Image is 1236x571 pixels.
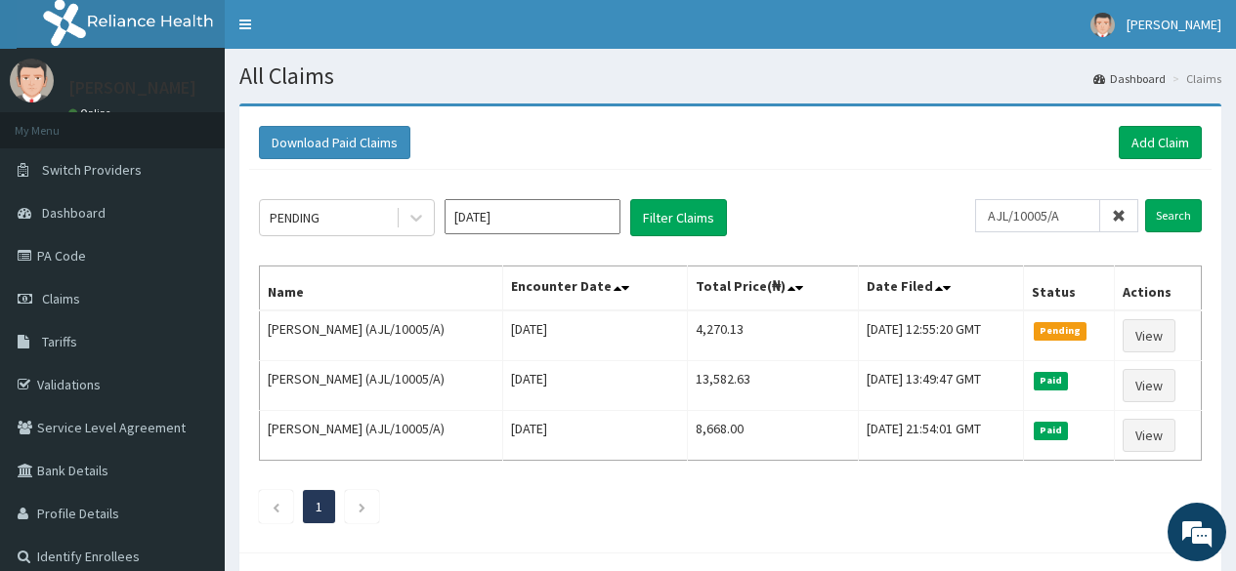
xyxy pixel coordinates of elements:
[1034,422,1069,439] span: Paid
[1093,70,1166,87] a: Dashboard
[688,361,859,411] td: 13,582.63
[239,63,1221,89] h1: All Claims
[1023,266,1114,311] th: Status
[1123,419,1175,452] a: View
[1168,70,1221,87] li: Claims
[1123,369,1175,402] a: View
[42,333,77,350] span: Tariffs
[272,498,280,515] a: Previous page
[1145,199,1202,232] input: Search
[358,498,366,515] a: Next page
[270,208,320,227] div: PENDING
[42,161,142,179] span: Switch Providers
[259,126,410,159] button: Download Paid Claims
[503,266,688,311] th: Encounter Date
[445,199,620,234] input: Select Month and Year
[630,199,727,236] button: Filter Claims
[1034,322,1087,340] span: Pending
[503,361,688,411] td: [DATE]
[975,199,1100,232] input: Search by HMO ID
[316,498,322,515] a: Page 1 is your current page
[859,411,1024,461] td: [DATE] 21:54:01 GMT
[1119,126,1202,159] a: Add Claim
[68,79,196,97] p: [PERSON_NAME]
[1034,372,1069,389] span: Paid
[859,266,1024,311] th: Date Filed
[260,266,503,311] th: Name
[859,310,1024,361] td: [DATE] 12:55:20 GMT
[260,411,503,461] td: [PERSON_NAME] (AJL/10005/A)
[42,290,80,307] span: Claims
[10,59,54,102] img: User Image
[42,204,106,222] span: Dashboard
[260,361,503,411] td: [PERSON_NAME] (AJL/10005/A)
[503,310,688,361] td: [DATE]
[1090,13,1115,37] img: User Image
[859,361,1024,411] td: [DATE] 13:49:47 GMT
[688,266,859,311] th: Total Price(₦)
[1123,319,1175,352] a: View
[1127,16,1221,33] span: [PERSON_NAME]
[503,411,688,461] td: [DATE]
[688,310,859,361] td: 4,270.13
[1114,266,1201,311] th: Actions
[688,411,859,461] td: 8,668.00
[68,106,115,120] a: Online
[260,310,503,361] td: [PERSON_NAME] (AJL/10005/A)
